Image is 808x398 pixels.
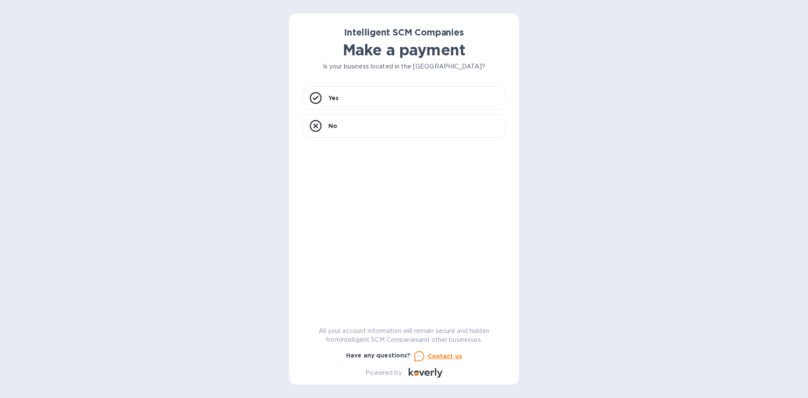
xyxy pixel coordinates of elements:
b: Have any questions? [346,352,411,359]
h1: Make a payment [303,41,505,59]
u: Contact us [428,353,462,360]
p: Is your business located in the [GEOGRAPHIC_DATA]? [303,62,505,71]
b: Intelligent SCM Companies [344,27,464,38]
p: No [328,122,337,130]
p: Yes [328,94,338,102]
p: All your account information will remain secure and hidden from Intelligent SCM Companies and oth... [303,327,505,344]
p: Powered by [366,368,401,377]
